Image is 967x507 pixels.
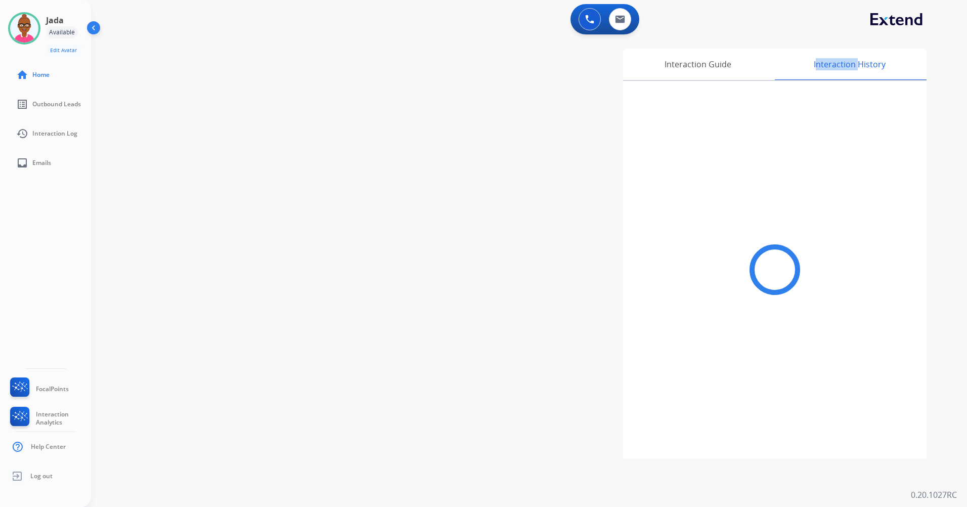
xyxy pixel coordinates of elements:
mat-icon: home [16,69,28,81]
span: Emails [32,159,51,167]
span: Interaction Analytics [36,410,91,427]
a: FocalPoints [8,377,69,401]
mat-icon: inbox [16,157,28,169]
h3: Jada [46,14,64,26]
p: 0.20.1027RC [911,489,957,501]
span: Home [32,71,50,79]
div: Interaction History [772,49,927,80]
mat-icon: list_alt [16,98,28,110]
img: avatar [10,14,38,43]
button: Edit Avatar [46,45,81,56]
span: Log out [30,472,53,480]
mat-icon: history [16,128,28,140]
div: Interaction Guide [623,49,772,80]
div: Available [46,26,78,38]
span: Outbound Leads [32,100,81,108]
a: Interaction Analytics [8,407,91,430]
span: FocalPoints [36,385,69,393]
span: Interaction Log [32,130,77,138]
span: Help Center [31,443,66,451]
